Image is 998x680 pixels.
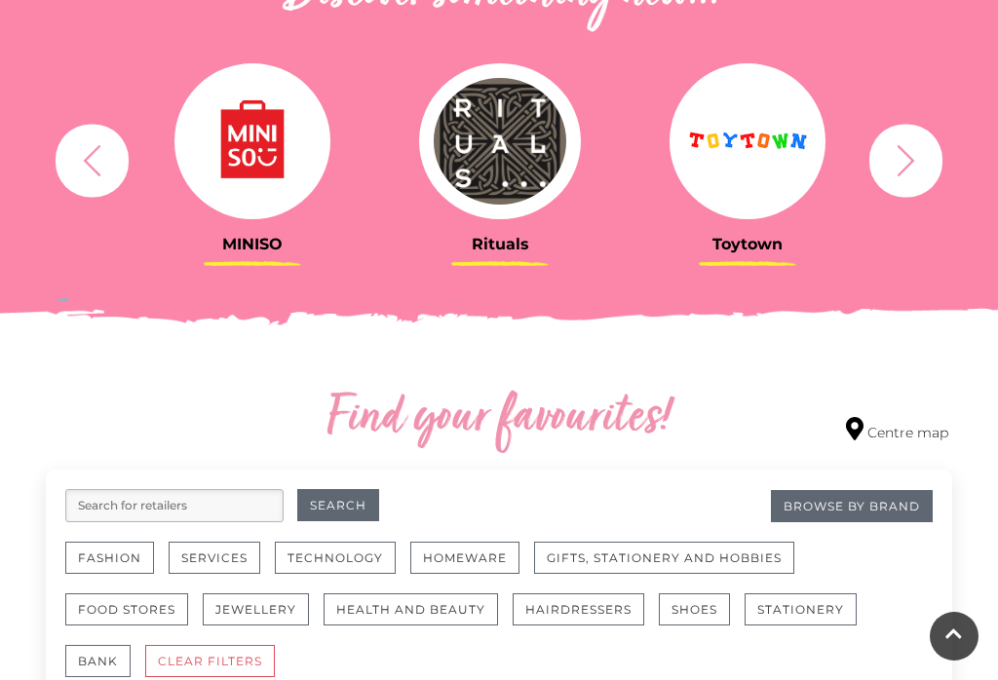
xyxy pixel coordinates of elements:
button: Gifts, Stationery and Hobbies [534,542,794,574]
h3: MINISO [143,235,362,253]
a: Stationery [745,593,871,645]
button: Search [297,489,379,521]
button: Technology [275,542,396,574]
a: Jewellery [203,593,324,645]
button: Homeware [410,542,519,574]
a: Rituals [391,63,609,253]
a: Browse By Brand [771,490,933,522]
a: Services [169,542,275,593]
a: Homeware [410,542,534,593]
button: Services [169,542,260,574]
button: Food Stores [65,593,188,625]
a: MINISO [143,63,362,253]
h3: Rituals [391,235,609,253]
a: Food Stores [65,593,203,645]
button: Fashion [65,542,154,574]
button: Health and Beauty [324,593,498,625]
a: Health and Beauty [324,593,513,645]
button: Shoes [659,593,730,625]
button: Bank [65,645,131,677]
a: Toytown [638,63,857,253]
a: Technology [275,542,410,593]
button: Stationery [745,593,857,625]
button: CLEAR FILTERS [145,645,275,677]
input: Search for retailers [65,489,284,522]
a: Centre map [846,417,948,443]
h3: Toytown [638,235,857,253]
button: Jewellery [203,593,309,625]
a: Fashion [65,542,169,593]
h2: Find your favourites! [202,388,796,450]
a: Shoes [659,593,745,645]
button: Hairdressers [513,593,644,625]
a: Hairdressers [513,593,659,645]
a: Gifts, Stationery and Hobbies [534,542,809,593]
